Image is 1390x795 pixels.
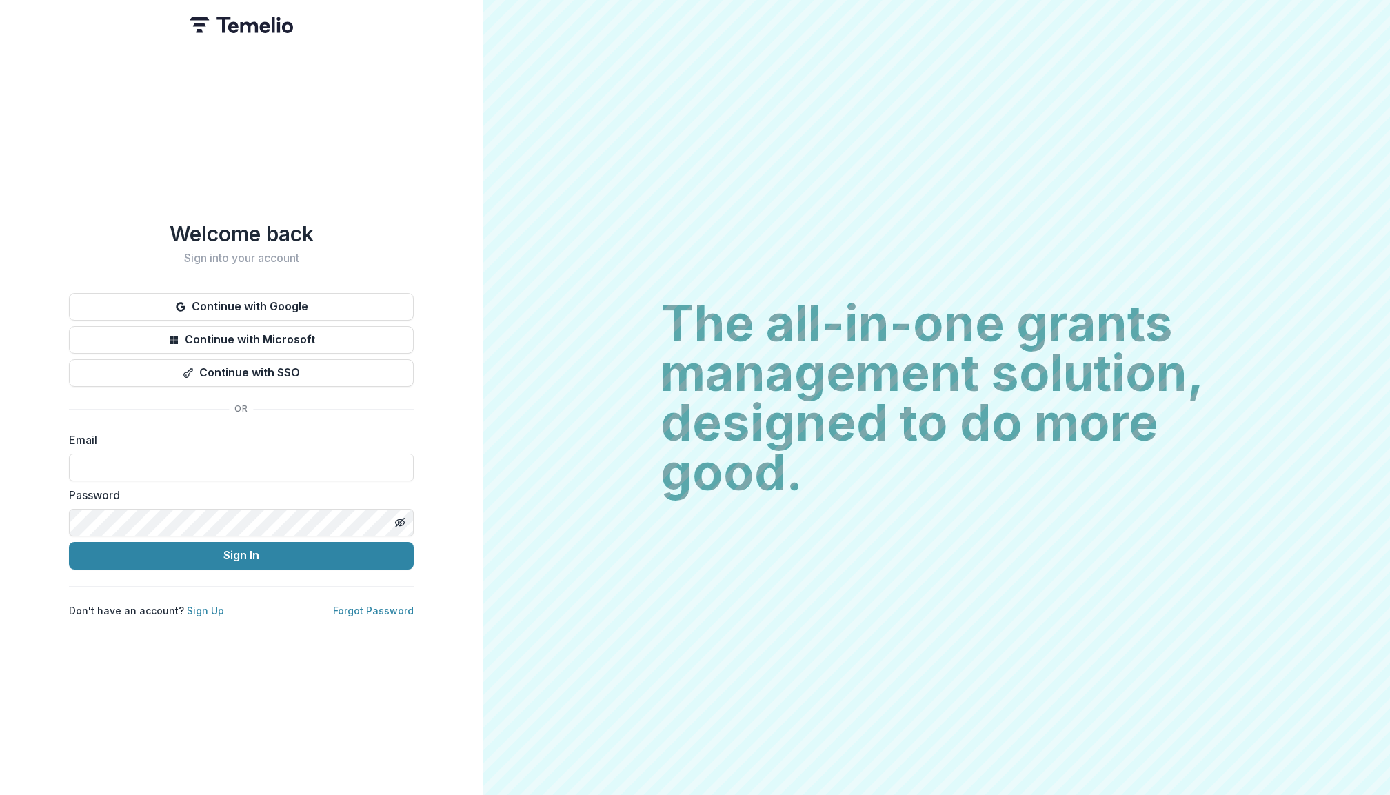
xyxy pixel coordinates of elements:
a: Sign Up [187,605,224,616]
label: Email [69,432,405,448]
button: Continue with SSO [69,359,414,387]
button: Continue with Microsoft [69,326,414,354]
img: Temelio [190,17,293,33]
a: Forgot Password [333,605,414,616]
h2: Sign into your account [69,252,414,265]
button: Toggle password visibility [389,512,411,534]
h1: Welcome back [69,221,414,246]
label: Password [69,487,405,503]
p: Don't have an account? [69,603,224,618]
button: Continue with Google [69,293,414,321]
button: Sign In [69,542,414,570]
